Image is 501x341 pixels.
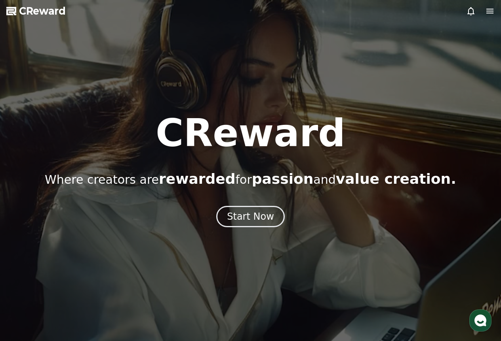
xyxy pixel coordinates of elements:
[45,171,456,187] p: Where creators are for and
[216,214,285,221] a: Start Now
[19,5,66,17] span: CReward
[6,5,66,17] a: CReward
[216,206,285,227] button: Start Now
[156,114,345,152] h1: CReward
[159,171,235,187] span: rewarded
[227,210,274,223] div: Start Now
[252,171,314,187] span: passion
[336,171,456,187] span: value creation.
